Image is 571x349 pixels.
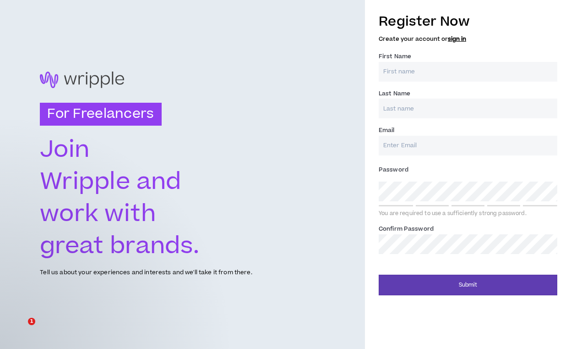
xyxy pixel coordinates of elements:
[379,123,395,138] label: Email
[379,36,557,42] h5: Create your account or
[7,260,190,324] iframe: Intercom notifications message
[379,62,557,82] input: First name
[40,230,200,263] text: great brands.
[40,133,90,167] text: Join
[9,318,31,340] iframe: Intercom live chat
[379,86,410,101] label: Last Name
[379,99,557,118] input: Last name
[379,222,434,236] label: Confirm Password
[379,12,557,31] h3: Register Now
[379,210,557,217] div: You are required to use a sufficiently strong password.
[28,318,35,325] span: 1
[379,166,408,174] span: Password
[379,275,557,295] button: Submit
[379,136,557,155] input: Enter Email
[40,166,181,199] text: Wripple and
[379,49,411,64] label: First Name
[40,198,156,231] text: work with
[40,103,161,126] h3: For Freelancers
[448,35,466,43] a: sign in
